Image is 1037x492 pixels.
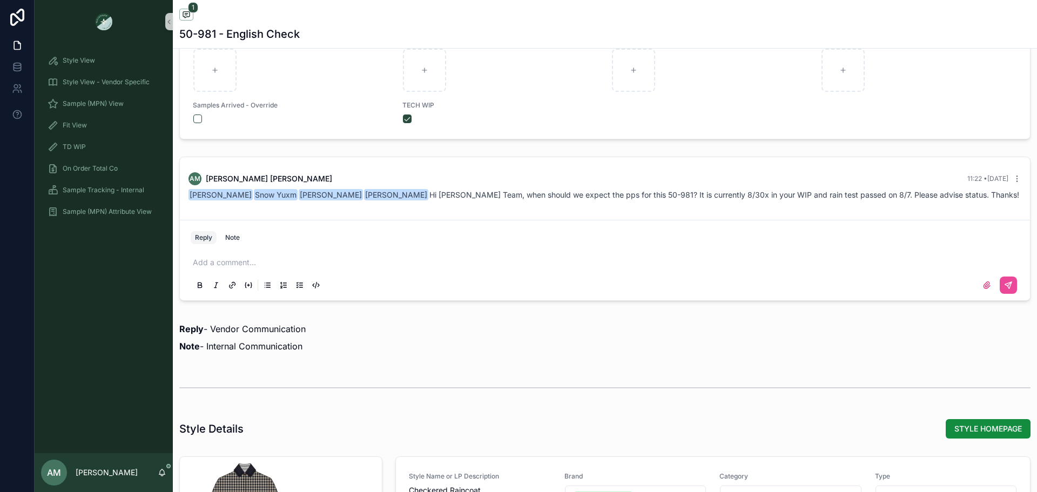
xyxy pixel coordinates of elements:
[564,472,707,481] span: Brand
[225,233,240,242] div: Note
[41,51,166,70] a: Style View
[35,43,173,235] div: scrollable content
[188,190,1019,199] span: Hi [PERSON_NAME] Team, when should we expect the pps for this 50-981? It is currently 8/30x in yo...
[63,99,124,108] span: Sample (MPN) View
[41,180,166,200] a: Sample Tracking - Internal
[221,231,244,244] button: Note
[875,472,1018,481] span: Type
[409,472,551,481] span: Style Name or LP Description
[63,56,95,65] span: Style View
[188,189,253,200] span: [PERSON_NAME]
[179,340,1031,353] p: - Internal Communication
[190,174,200,183] span: AM
[402,101,599,110] span: TECH WIP
[179,341,200,352] strong: Note
[967,174,1008,183] span: 11:22 • [DATE]
[179,323,204,334] strong: Reply
[206,173,332,184] span: [PERSON_NAME] [PERSON_NAME]
[191,231,217,244] button: Reply
[188,2,198,13] span: 1
[179,26,300,42] h1: 50-981 - English Check
[719,472,862,481] span: Category
[954,423,1022,434] span: STYLE HOMEPAGE
[41,72,166,92] a: Style View - Vendor Specific
[63,143,86,151] span: TD WIP
[41,137,166,157] a: TD WIP
[299,189,363,200] span: [PERSON_NAME]
[95,13,112,30] img: App logo
[41,94,166,113] a: Sample (MPN) View
[41,116,166,135] a: Fit View
[63,164,118,173] span: On Order Total Co
[41,202,166,221] a: Sample (MPN) Attribute View
[254,189,298,200] span: Snow Yuxm
[63,207,152,216] span: Sample (MPN) Attribute View
[193,101,389,110] span: Samples Arrived - Override
[47,466,61,479] span: AM
[179,322,1031,335] p: - Vendor Communication
[41,159,166,178] a: On Order Total Co
[179,9,193,22] button: 1
[946,419,1031,439] button: STYLE HOMEPAGE
[63,186,144,194] span: Sample Tracking - Internal
[63,78,150,86] span: Style View - Vendor Specific
[364,189,428,200] span: [PERSON_NAME]
[179,421,244,436] h1: Style Details
[76,467,138,478] p: [PERSON_NAME]
[63,121,87,130] span: Fit View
